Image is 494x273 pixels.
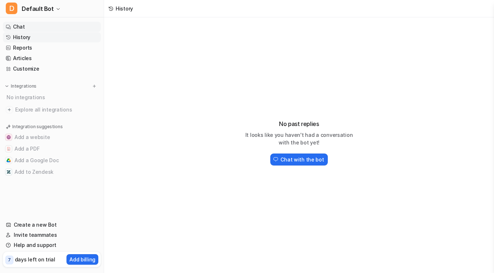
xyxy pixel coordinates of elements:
button: Add billing [66,254,98,265]
button: Add to ZendeskAdd to Zendesk [3,166,101,178]
a: History [3,32,101,42]
p: Integration suggestions [12,123,63,130]
img: Add a PDF [7,147,11,151]
p: days left on trial [15,256,55,263]
a: Reports [3,43,101,53]
img: expand menu [4,84,9,89]
img: explore all integrations [6,106,13,113]
a: Help and support [3,240,101,250]
span: Default Bot [22,4,54,14]
button: Integrations [3,83,39,90]
img: menu_add.svg [92,84,97,89]
p: Integrations [11,83,36,89]
img: Add to Zendesk [7,170,11,174]
span: Explore all integrations [15,104,98,115]
p: It looks like you haven't had a conversation with the bot yet! [241,131,357,146]
a: Customize [3,64,101,74]
p: 7 [8,257,11,263]
p: Add billing [69,256,95,263]
button: Add a Google DocAdd a Google Doc [3,155,101,166]
div: History [116,5,133,12]
button: Add a websiteAdd a website [3,131,101,143]
span: D [6,3,17,14]
div: No integrations [4,91,101,103]
img: Add a Google Doc [7,158,11,163]
a: Articles [3,53,101,63]
button: Add a PDFAdd a PDF [3,143,101,155]
img: Add a website [7,135,11,139]
h2: Chat with the bot [280,156,324,163]
h3: No past replies [241,119,357,128]
a: Explore all integrations [3,105,101,115]
button: Chat with the bot [270,154,327,165]
a: Invite teammates [3,230,101,240]
a: Chat [3,22,101,32]
a: Create a new Bot [3,220,101,230]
